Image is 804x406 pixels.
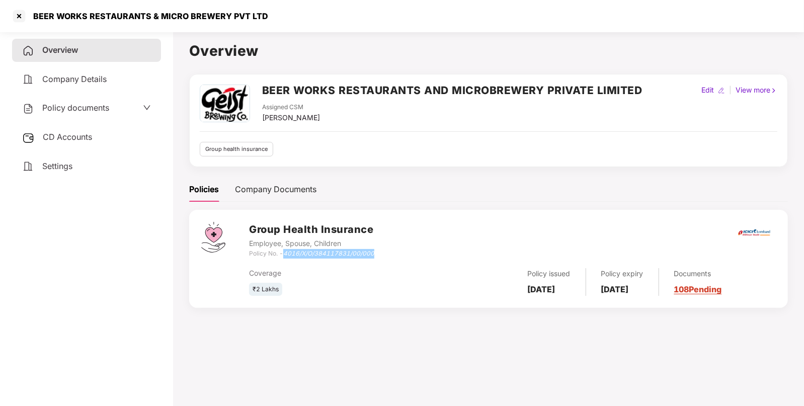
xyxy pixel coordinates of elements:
div: | [727,85,734,96]
a: 108 Pending [674,284,722,294]
img: svg+xml;base64,PHN2ZyB4bWxucz0iaHR0cDovL3d3dy53My5vcmcvMjAwMC9zdmciIHdpZHRoPSIyNCIgaGVpZ2h0PSIyNC... [22,160,34,173]
img: svg+xml;base64,PHN2ZyB4bWxucz0iaHR0cDovL3d3dy53My5vcmcvMjAwMC9zdmciIHdpZHRoPSIyNCIgaGVpZ2h0PSIyNC... [22,103,34,115]
span: Settings [42,161,72,171]
div: Assigned CSM [262,103,320,112]
b: [DATE] [601,284,629,294]
span: Company Details [42,74,107,84]
div: View more [734,85,779,96]
span: Overview [42,45,78,55]
div: Documents [674,268,722,279]
img: rightIcon [770,87,777,94]
span: CD Accounts [43,132,92,142]
h1: Overview [189,40,788,62]
div: Coverage [249,268,425,279]
div: Policy issued [528,268,571,279]
div: Group health insurance [200,142,273,156]
div: Company Documents [235,183,316,196]
div: Policy No. - [249,249,374,259]
div: ₹2 Lakhs [249,283,282,296]
img: svg+xml;base64,PHN2ZyB4bWxucz0iaHR0cDovL3d3dy53My5vcmcvMjAwMC9zdmciIHdpZHRoPSIyNCIgaGVpZ2h0PSIyNC... [22,73,34,86]
div: Edit [699,85,716,96]
img: editIcon [718,87,725,94]
span: down [143,104,151,112]
div: [PERSON_NAME] [262,112,320,123]
div: BEER WORKS RESTAURANTS & MICRO BREWERY PVT LTD [27,11,268,21]
img: WhatsApp%20Image%202024-02-28%20at%203.03.39%20PM.jpeg [201,85,248,122]
h3: Group Health Insurance [249,222,374,237]
img: svg+xml;base64,PHN2ZyB3aWR0aD0iMjUiIGhlaWdodD0iMjQiIHZpZXdCb3g9IjAgMCAyNSAyNCIgZmlsbD0ibm9uZSIgeG... [22,132,35,144]
img: svg+xml;base64,PHN2ZyB4bWxucz0iaHR0cDovL3d3dy53My5vcmcvMjAwMC9zdmciIHdpZHRoPSIyNCIgaGVpZ2h0PSIyNC... [22,45,34,57]
div: Employee, Spouse, Children [249,238,374,249]
img: svg+xml;base64,PHN2ZyB4bWxucz0iaHR0cDovL3d3dy53My5vcmcvMjAwMC9zdmciIHdpZHRoPSI0Ny43MTQiIGhlaWdodD... [201,222,225,253]
div: Policy expiry [601,268,644,279]
div: Policies [189,183,219,196]
b: [DATE] [528,284,555,294]
img: icici.png [736,226,772,239]
h2: BEER WORKS RESTAURANTS AND MICROBREWERY PRIVATE LIMITED [262,82,642,99]
i: 4016/X/O/384117831/00/000 [283,250,374,257]
span: Policy documents [42,103,109,113]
